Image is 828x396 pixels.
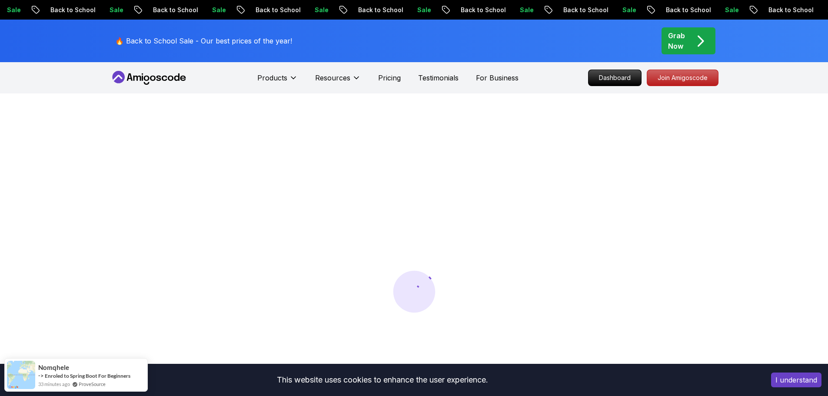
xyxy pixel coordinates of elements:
[647,70,718,86] p: Join Amigoscode
[144,6,203,14] p: Back to School
[554,6,613,14] p: Back to School
[668,30,685,51] p: Grab Now
[41,6,100,14] p: Back to School
[306,6,333,14] p: Sale
[257,73,298,90] button: Products
[257,73,287,83] p: Products
[45,373,130,379] a: Enroled to Spring Boot For Beginners
[476,73,519,83] a: For Business
[38,372,44,379] span: ->
[203,6,231,14] p: Sale
[613,6,641,14] p: Sale
[418,73,459,83] a: Testimonials
[408,6,436,14] p: Sale
[38,364,69,371] span: Nomqhele
[115,36,292,46] p: 🔥 Back to School Sale - Our best prices of the year!
[647,70,718,86] a: Join Amigoscode
[315,73,361,90] button: Resources
[7,361,35,389] img: provesource social proof notification image
[759,6,818,14] p: Back to School
[771,373,821,387] button: Accept cookies
[38,380,70,388] span: 33 minutes ago
[589,70,641,86] p: Dashboard
[588,70,642,86] a: Dashboard
[7,370,758,389] div: This website uses cookies to enhance the user experience.
[349,6,408,14] p: Back to School
[511,6,539,14] p: Sale
[100,6,128,14] p: Sale
[716,6,744,14] p: Sale
[378,73,401,83] a: Pricing
[79,380,106,388] a: ProveSource
[452,6,511,14] p: Back to School
[246,6,306,14] p: Back to School
[315,73,350,83] p: Resources
[657,6,716,14] p: Back to School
